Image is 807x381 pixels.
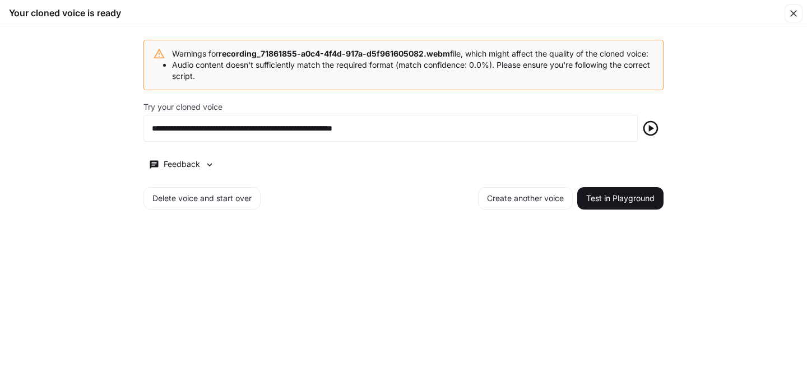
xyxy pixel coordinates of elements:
[577,187,664,210] button: Test in Playground
[143,103,222,111] p: Try your cloned voice
[143,155,220,174] button: Feedback
[172,44,654,86] div: Warnings for file, which might affect the quality of the cloned voice:
[9,7,121,19] h5: Your cloned voice is ready
[478,187,573,210] button: Create another voice
[172,59,654,82] li: Audio content doesn't sufficiently match the required format (match confidence: 0.0%). Please ens...
[219,49,450,58] b: recording_71861855-a0c4-4f4d-917a-d5f961605082.webm
[143,187,261,210] button: Delete voice and start over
